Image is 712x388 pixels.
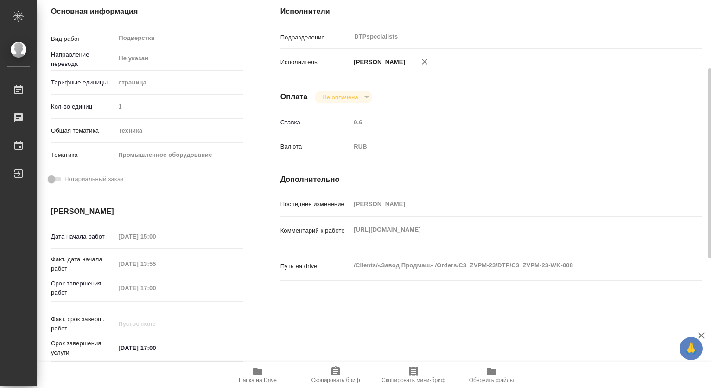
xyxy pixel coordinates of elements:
[51,315,115,333] p: Факт. срок заверш. работ
[51,279,115,297] p: Срок завершения работ
[280,142,351,151] p: Валюта
[115,230,196,243] input: Пустое поле
[375,362,452,388] button: Скопировать мини-бриф
[469,377,514,383] span: Обновить файлы
[115,123,243,139] div: Техника
[115,75,243,91] div: страница
[51,6,243,17] h4: Основная информация
[350,58,405,67] p: [PERSON_NAME]
[51,78,115,87] p: Тарифные единицы
[280,58,351,67] p: Исполнитель
[350,197,667,211] input: Пустое поле
[115,341,196,355] input: ✎ Введи что-нибудь
[280,200,351,209] p: Последнее изменение
[350,258,667,273] textarea: /Clients/«Завод Продмаш» /Orders/C3_ZVPM-23/DTP/C3_ZVPM-23-WK-008
[115,317,196,330] input: Пустое поле
[280,262,351,271] p: Путь на drive
[115,257,196,271] input: Пустое поле
[115,100,243,113] input: Пустое поле
[297,362,375,388] button: Скопировать бриф
[51,126,115,136] p: Общая тематика
[51,255,115,273] p: Факт. дата начала работ
[51,102,115,111] p: Кол-во единиц
[280,226,351,235] p: Комментарий к работе
[315,91,372,103] div: Не оплачена
[350,116,667,129] input: Пустое поле
[683,339,699,358] span: 🙏
[239,377,277,383] span: Папка на Drive
[51,50,115,69] p: Направление перевода
[350,139,667,155] div: RUB
[51,34,115,44] p: Вид работ
[51,232,115,241] p: Дата начала работ
[51,339,115,357] p: Срок завершения услуги
[680,337,703,360] button: 🙏
[319,93,361,101] button: Не оплачена
[452,362,530,388] button: Обновить файлы
[350,222,667,238] textarea: [URL][DOMAIN_NAME]
[381,377,445,383] span: Скопировать мини-бриф
[219,362,297,388] button: Папка на Drive
[115,281,196,295] input: Пустое поле
[64,175,123,184] span: Нотариальный заказ
[280,91,308,103] h4: Оплата
[311,377,360,383] span: Скопировать бриф
[280,6,702,17] h4: Исполнители
[280,33,351,42] p: Подразделение
[414,52,435,72] button: Удалить исполнителя
[115,147,243,163] div: Промышленное оборудование
[51,150,115,160] p: Тематика
[51,206,243,217] h4: [PERSON_NAME]
[280,118,351,127] p: Ставка
[280,174,702,185] h4: Дополнительно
